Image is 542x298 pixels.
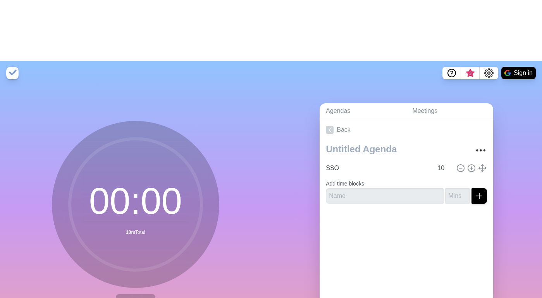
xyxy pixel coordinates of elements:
input: Name [326,188,444,204]
input: Name [323,160,433,176]
button: What’s new [461,67,480,79]
a: Back [320,119,493,141]
input: Mins [445,188,470,204]
a: Meetings [406,103,493,119]
img: timeblocks logo [6,67,19,79]
label: Add time blocks [326,181,364,187]
button: Help [442,67,461,79]
button: Settings [480,67,498,79]
a: Agendas [320,103,406,119]
span: 3 [467,70,473,77]
button: More [473,143,489,158]
button: Sign in [501,67,536,79]
img: google logo [504,70,511,76]
input: Mins [434,160,453,176]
